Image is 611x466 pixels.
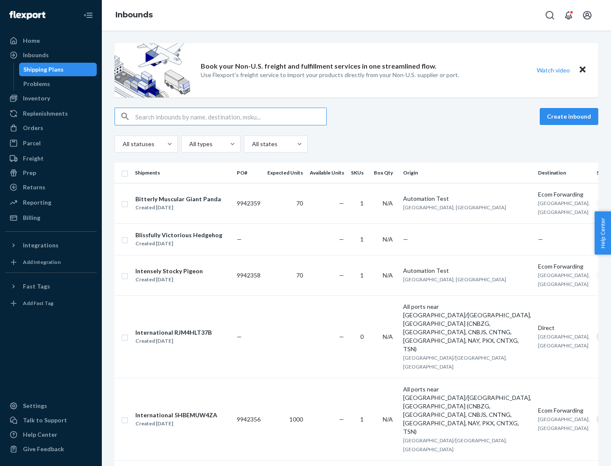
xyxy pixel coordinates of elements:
[135,411,217,419] div: International 5HBEMUW4ZA
[237,333,242,340] span: —
[19,77,97,91] a: Problems
[403,236,408,243] span: —
[348,163,370,183] th: SKUs
[135,203,221,212] div: Created [DATE]
[538,200,590,215] span: [GEOGRAPHIC_DATA], [GEOGRAPHIC_DATA]
[5,152,97,165] a: Freight
[339,333,344,340] span: —
[360,416,364,423] span: 1
[540,108,598,125] button: Create inbound
[233,183,264,223] td: 9942359
[135,231,222,239] div: Blissfully Victorious Hedgehog
[535,163,593,183] th: Destination
[538,262,590,271] div: Ecom Forwarding
[23,241,59,250] div: Integrations
[5,239,97,252] button: Integrations
[233,378,264,460] td: 9942356
[132,163,233,183] th: Shipments
[23,51,49,59] div: Inbounds
[5,399,97,413] a: Settings
[403,266,531,275] div: Automation Test
[400,163,535,183] th: Origin
[23,430,57,439] div: Help Center
[251,140,252,148] input: All states
[403,355,507,370] span: [GEOGRAPHIC_DATA]/[GEOGRAPHIC_DATA], [GEOGRAPHIC_DATA]
[115,10,153,19] a: Inbounds
[23,402,47,410] div: Settings
[23,94,50,103] div: Inventory
[383,272,393,279] span: N/A
[538,333,590,349] span: [GEOGRAPHIC_DATA], [GEOGRAPHIC_DATA]
[538,236,543,243] span: —
[296,272,303,279] span: 70
[5,92,97,105] a: Inventory
[5,255,97,269] a: Add Integration
[122,140,123,148] input: All statuses
[23,183,45,191] div: Returns
[5,280,97,293] button: Fast Tags
[5,180,97,194] a: Returns
[339,416,344,423] span: —
[541,7,558,24] button: Open Search Box
[5,297,97,310] a: Add Fast Tag
[5,121,97,135] a: Orders
[5,34,97,47] a: Home
[5,166,97,180] a: Prep
[23,258,61,266] div: Add Integration
[360,236,364,243] span: 1
[23,139,41,147] div: Parcel
[23,416,67,424] div: Talk to Support
[296,200,303,207] span: 70
[135,328,212,337] div: International RJM4HLT37B
[403,437,507,452] span: [GEOGRAPHIC_DATA]/[GEOGRAPHIC_DATA], [GEOGRAPHIC_DATA]
[403,302,531,353] div: All ports near [GEOGRAPHIC_DATA]/[GEOGRAPHIC_DATA], [GEOGRAPHIC_DATA] (CNBZG, [GEOGRAPHIC_DATA], ...
[9,11,45,19] img: Flexport logo
[5,211,97,225] a: Billing
[306,163,348,183] th: Available Units
[233,163,264,183] th: PO#
[135,275,203,284] div: Created [DATE]
[538,272,590,287] span: [GEOGRAPHIC_DATA], [GEOGRAPHIC_DATA]
[5,136,97,150] a: Parcel
[5,196,97,209] a: Reporting
[264,163,306,183] th: Expected Units
[403,194,531,203] div: Automation Test
[135,239,222,248] div: Created [DATE]
[360,200,364,207] span: 1
[237,236,242,243] span: —
[23,154,44,163] div: Freight
[5,48,97,62] a: Inbounds
[23,36,40,45] div: Home
[538,416,590,431] span: [GEOGRAPHIC_DATA], [GEOGRAPHIC_DATA]
[233,255,264,295] td: 9942358
[201,61,437,71] p: Book your Non-U.S. freight and fulfillment services in one streamlined flow.
[135,267,203,275] div: Intensely Stocky Pigeon
[23,109,68,118] div: Replenishments
[383,200,393,207] span: N/A
[19,63,97,76] a: Shipping Plans
[370,163,400,183] th: Box Qty
[80,7,97,24] button: Close Navigation
[538,406,590,415] div: Ecom Forwarding
[201,71,459,79] p: Use Flexport’s freight service to import your products directly from your Non-U.S. supplier or port.
[5,428,97,441] a: Help Center
[5,413,97,427] a: Talk to Support
[339,200,344,207] span: —
[577,64,588,76] button: Close
[594,211,611,255] button: Help Center
[5,107,97,120] a: Replenishments
[109,3,160,28] ol: breadcrumbs
[360,272,364,279] span: 1
[23,282,50,291] div: Fast Tags
[135,419,217,428] div: Created [DATE]
[23,65,64,74] div: Shipping Plans
[339,272,344,279] span: —
[383,236,393,243] span: N/A
[383,333,393,340] span: N/A
[383,416,393,423] span: N/A
[135,337,212,345] div: Created [DATE]
[403,385,531,436] div: All ports near [GEOGRAPHIC_DATA]/[GEOGRAPHIC_DATA], [GEOGRAPHIC_DATA] (CNBZG, [GEOGRAPHIC_DATA], ...
[339,236,344,243] span: —
[23,169,36,177] div: Prep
